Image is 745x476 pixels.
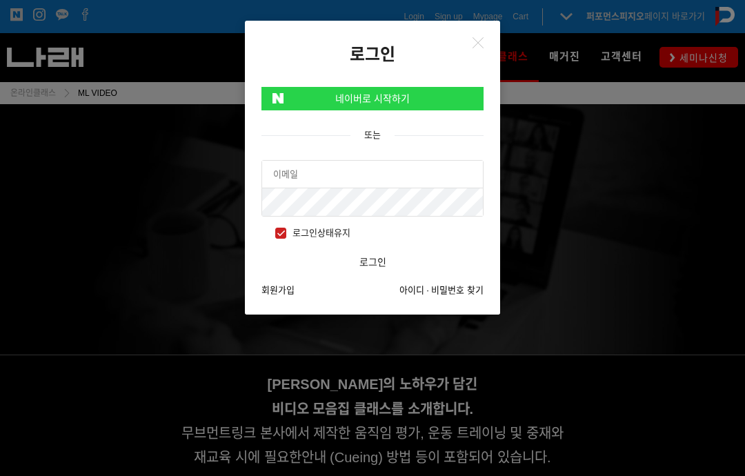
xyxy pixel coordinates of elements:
[261,128,484,143] div: 또는
[399,283,484,298] a: 아이디 · 비밀번호 찾기
[275,226,350,241] span: 로그인상태유지
[261,248,484,276] button: 로그인
[261,87,484,110] a: 네이버로 시작하기
[245,45,500,65] h2: 로그인
[261,283,295,298] a: 회원가입
[262,161,483,188] input: 이메일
